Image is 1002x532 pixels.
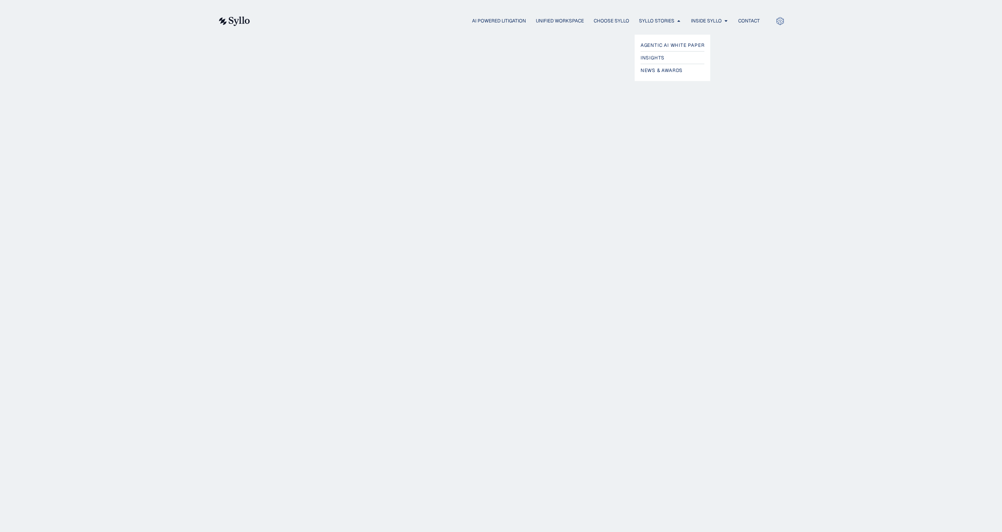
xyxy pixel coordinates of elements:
a: News & Awards [641,66,705,75]
a: AI Powered Litigation [472,17,526,24]
a: Contact [738,17,760,24]
a: Agentic AI White Paper [641,41,705,50]
span: Insights [641,53,665,63]
div: Menu Toggle [266,17,760,25]
a: Syllo Stories [639,17,674,24]
a: Unified Workspace [536,17,584,24]
img: syllo [218,17,250,26]
a: Inside Syllo [691,17,722,24]
nav: Menu [266,17,760,25]
a: Insights [641,53,705,63]
a: Choose Syllo [594,17,629,24]
span: News & Awards [641,66,683,75]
